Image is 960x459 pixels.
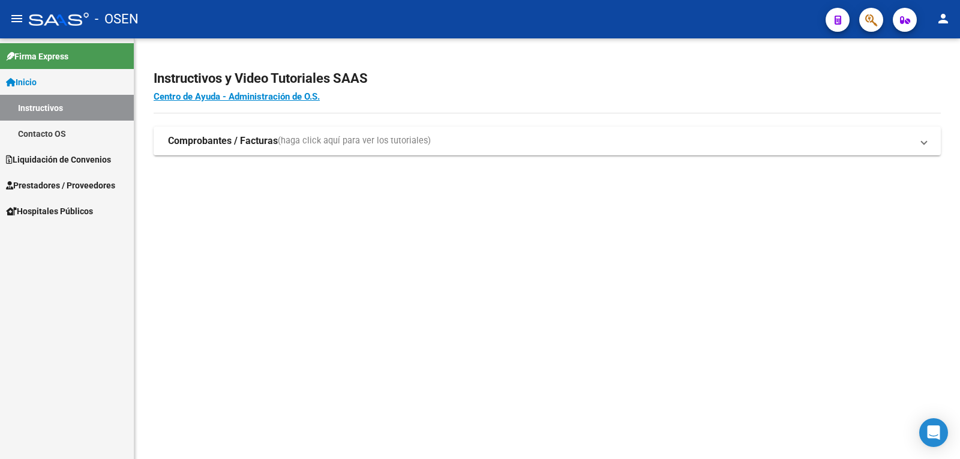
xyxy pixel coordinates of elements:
span: - OSEN [95,6,139,32]
div: Open Intercom Messenger [919,418,948,447]
span: Liquidación de Convenios [6,153,111,166]
span: Firma Express [6,50,68,63]
span: Prestadores / Proveedores [6,179,115,192]
h2: Instructivos y Video Tutoriales SAAS [154,67,941,90]
mat-expansion-panel-header: Comprobantes / Facturas(haga click aquí para ver los tutoriales) [154,127,941,155]
mat-icon: person [936,11,950,26]
span: Hospitales Públicos [6,205,93,218]
strong: Comprobantes / Facturas [168,134,278,148]
mat-icon: menu [10,11,24,26]
span: (haga click aquí para ver los tutoriales) [278,134,431,148]
span: Inicio [6,76,37,89]
a: Centro de Ayuda - Administración de O.S. [154,91,320,102]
